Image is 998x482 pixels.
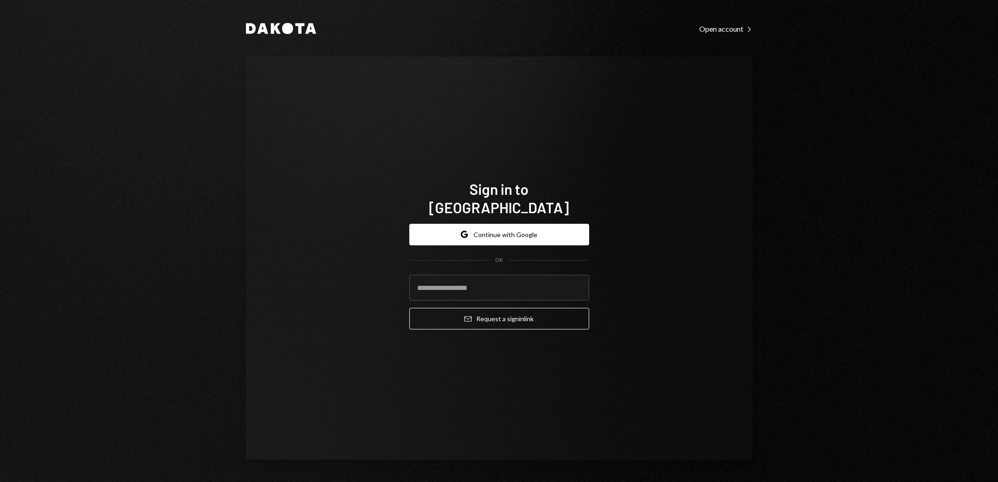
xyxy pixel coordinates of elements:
button: Request a signinlink [409,308,589,329]
button: Continue with Google [409,224,589,245]
a: Open account [699,23,753,34]
div: OR [495,256,503,264]
h1: Sign in to [GEOGRAPHIC_DATA] [409,180,589,216]
div: Open account [699,24,753,34]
